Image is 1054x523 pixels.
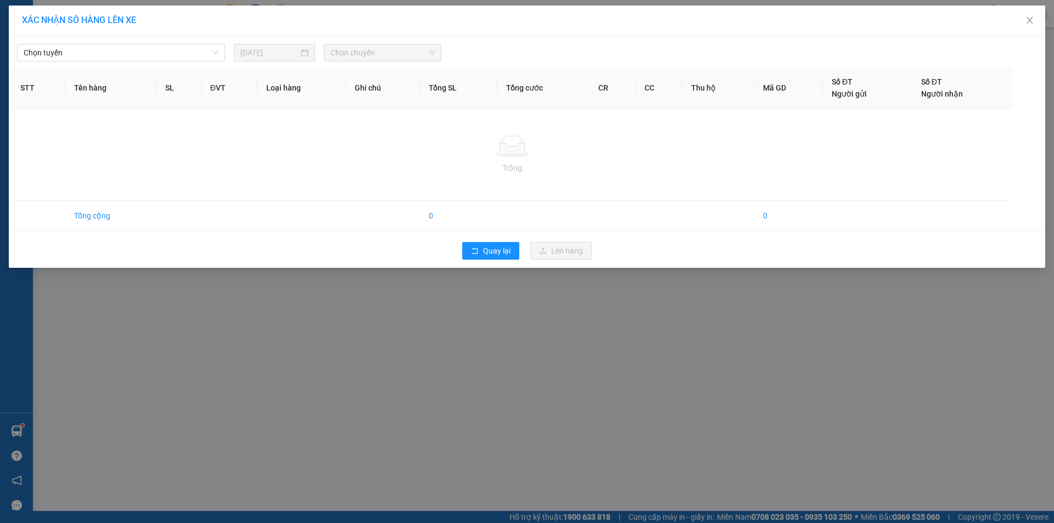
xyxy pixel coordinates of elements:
th: CR [590,67,636,109]
th: SL [156,67,201,109]
button: uploadLên hàng [530,242,592,260]
th: Thu hộ [682,67,754,109]
th: Mã GD [754,67,823,109]
td: Tổng cộng [65,201,156,231]
th: STT [12,67,65,109]
th: Ghi chú [346,67,421,109]
input: 12/08/2025 [240,47,299,59]
th: ĐVT [201,67,257,109]
span: Quay lại [483,245,511,257]
span: close [1025,16,1034,25]
span: Chọn chuyến [330,44,435,61]
th: Tổng SL [420,67,497,109]
span: Số ĐT [832,77,853,86]
div: Trống [20,162,1004,174]
span: rollback [471,247,479,256]
th: Tổng cước [497,67,590,109]
th: Tên hàng [65,67,156,109]
button: rollbackQuay lại [462,242,519,260]
span: Người gửi [832,89,867,98]
button: Close [1014,5,1045,36]
th: Loại hàng [257,67,346,109]
td: 0 [754,201,823,231]
span: Người nhận [921,89,963,98]
span: XÁC NHẬN SỐ HÀNG LÊN XE [22,15,136,25]
span: Chọn tuyến [24,44,218,61]
th: CC [636,67,682,109]
span: Số ĐT [921,77,942,86]
td: 0 [420,201,497,231]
